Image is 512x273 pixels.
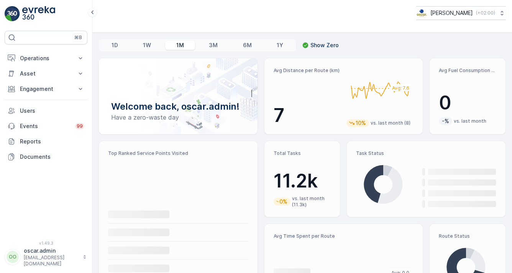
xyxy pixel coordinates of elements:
p: Have a zero-waste day [111,113,245,122]
p: vs. last month (11.3k) [292,196,331,208]
p: Operations [20,54,72,62]
button: OOoscar.admin[EMAIL_ADDRESS][DOMAIN_NAME] [5,247,87,267]
p: Events [20,122,71,130]
a: Users [5,103,87,118]
p: Asset [20,70,72,77]
p: [PERSON_NAME] [430,9,473,17]
div: OO [7,251,19,263]
p: Avg Fuel Consumption per Route (lt) [439,67,496,74]
p: ⌘B [74,35,82,41]
p: 1D [112,41,118,49]
p: oscar.admin [24,247,79,255]
p: 11.2k [274,169,331,192]
p: -% [441,117,450,125]
p: ( +02:00 ) [476,10,495,16]
button: Operations [5,51,87,66]
p: 1M [176,41,184,49]
p: Engagement [20,85,72,93]
p: 0% [279,198,288,206]
p: 1W [143,41,151,49]
p: 6M [243,41,252,49]
p: Avg Distance per Route (km) [274,67,341,74]
img: logo [5,6,20,21]
p: 3M [209,41,218,49]
p: Task Status [356,150,496,156]
img: logo_light-DOdMpM7g.png [22,6,55,21]
a: Reports [5,134,87,149]
button: Asset [5,66,87,81]
p: vs. last month [454,118,486,124]
p: vs. last month (8) [371,120,410,126]
p: 10% [355,119,367,127]
p: 7 [274,104,341,127]
a: Documents [5,149,87,164]
p: Route Status [439,233,496,239]
span: v 1.49.3 [5,241,87,245]
img: basis-logo_rgb2x.png [416,9,427,17]
a: Events99 [5,118,87,134]
p: 0 [439,91,496,114]
p: 99 [77,123,83,129]
p: Reports [20,138,84,145]
p: Total Tasks [274,150,331,156]
p: Avg Time Spent per Route [274,233,341,239]
p: Welcome back, oscar.admin! [111,100,245,113]
p: Show Zero [310,41,339,49]
p: Top Ranked Service Points Visited [108,150,248,156]
p: 1Y [277,41,283,49]
button: Engagement [5,81,87,97]
p: Documents [20,153,84,161]
p: Users [20,107,84,115]
button: [PERSON_NAME](+02:00) [416,6,506,20]
p: [EMAIL_ADDRESS][DOMAIN_NAME] [24,255,79,267]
